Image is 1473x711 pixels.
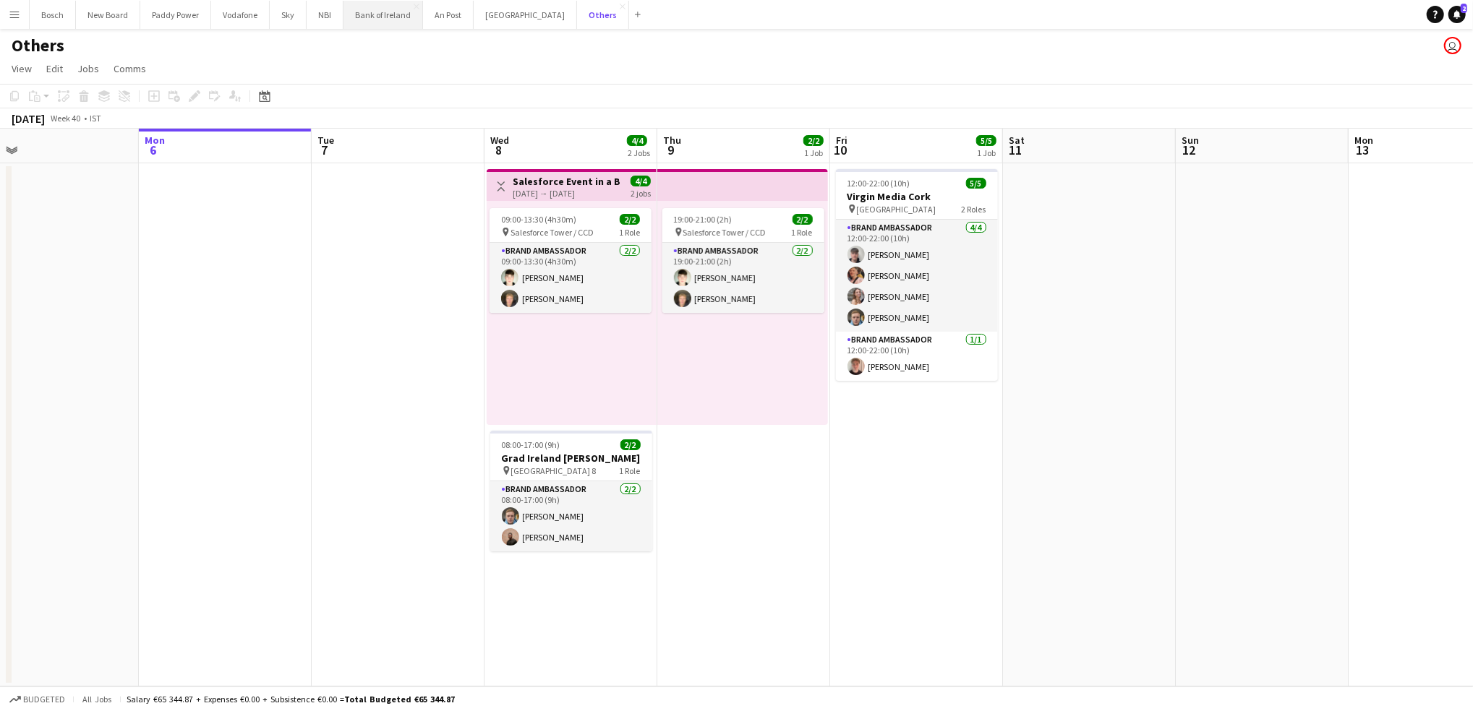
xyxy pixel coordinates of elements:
[490,243,652,313] app-card-role: Brand Ambassador2/209:00-13:30 (4h30m)[PERSON_NAME][PERSON_NAME]
[627,135,647,146] span: 4/4
[511,465,597,476] span: [GEOGRAPHIC_DATA] 8
[577,1,629,29] button: Others
[1352,142,1373,158] span: 13
[211,1,270,29] button: Vodafone
[7,691,67,707] button: Budgeted
[1461,4,1467,13] span: 2
[140,1,211,29] button: Paddy Power
[317,134,334,147] span: Tue
[962,204,986,215] span: 2 Roles
[127,694,455,704] div: Salary €65 344.87 + Expenses €0.00 + Subsistence €0.00 =
[501,214,576,225] span: 09:00-13:30 (4h30m)
[490,452,652,465] h3: Grad Ireland [PERSON_NAME]
[114,62,146,75] span: Comms
[628,147,650,158] div: 2 Jobs
[502,439,560,450] span: 08:00-17:00 (9h)
[834,142,847,158] span: 10
[674,214,733,225] span: 19:00-21:00 (2h)
[977,147,996,158] div: 1 Job
[474,1,577,29] button: [GEOGRAPHIC_DATA]
[344,694,455,704] span: Total Budgeted €65 344.87
[315,142,334,158] span: 7
[836,220,998,332] app-card-role: Brand Ambassador4/412:00-22:00 (10h)[PERSON_NAME][PERSON_NAME][PERSON_NAME][PERSON_NAME]
[12,62,32,75] span: View
[836,190,998,203] h3: Virgin Media Cork
[40,59,69,78] a: Edit
[76,1,140,29] button: New Board
[836,134,847,147] span: Fri
[620,214,640,225] span: 2/2
[1179,142,1199,158] span: 12
[661,142,681,158] span: 9
[142,142,165,158] span: 6
[1448,6,1466,23] a: 2
[1354,134,1373,147] span: Mon
[662,208,824,313] app-job-card: 19:00-21:00 (2h)2/2 Salesforce Tower / CCD1 RoleBrand Ambassador2/219:00-21:00 (2h)[PERSON_NAME][...
[307,1,343,29] button: NBI
[662,243,824,313] app-card-role: Brand Ambassador2/219:00-21:00 (2h)[PERSON_NAME][PERSON_NAME]
[423,1,474,29] button: An Post
[804,147,823,158] div: 1 Job
[30,1,76,29] button: Bosch
[145,134,165,147] span: Mon
[343,1,423,29] button: Bank of Ireland
[513,175,620,188] h3: Salesforce Event in a Box
[1009,134,1025,147] span: Sat
[23,694,65,704] span: Budgeted
[631,186,651,199] div: 2 jobs
[803,135,824,146] span: 2/2
[792,227,813,238] span: 1 Role
[793,214,813,225] span: 2/2
[48,113,84,124] span: Week 40
[847,178,910,189] span: 12:00-22:00 (10h)
[976,135,996,146] span: 5/5
[513,188,620,199] div: [DATE] → [DATE]
[490,431,652,551] app-job-card: 08:00-17:00 (9h)2/2Grad Ireland [PERSON_NAME] [GEOGRAPHIC_DATA] 81 RoleBrand Ambassador2/208:00-1...
[270,1,307,29] button: Sky
[683,227,767,238] span: Salesforce Tower / CCD
[836,169,998,381] app-job-card: 12:00-22:00 (10h)5/5Virgin Media Cork [GEOGRAPHIC_DATA]2 RolesBrand Ambassador4/412:00-22:00 (10h...
[857,204,936,215] span: [GEOGRAPHIC_DATA]
[90,113,101,124] div: IST
[966,178,986,189] span: 5/5
[620,465,641,476] span: 1 Role
[12,35,64,56] h1: Others
[6,59,38,78] a: View
[488,142,509,158] span: 8
[46,62,63,75] span: Edit
[619,227,640,238] span: 1 Role
[490,208,652,313] app-job-card: 09:00-13:30 (4h30m)2/2 Salesforce Tower / CCD1 RoleBrand Ambassador2/209:00-13:30 (4h30m)[PERSON_...
[12,111,45,126] div: [DATE]
[631,176,651,186] span: 4/4
[1444,37,1461,54] app-user-avatar: Katie Shovlin
[108,59,152,78] a: Comms
[490,134,509,147] span: Wed
[80,694,114,704] span: All jobs
[620,439,641,450] span: 2/2
[511,227,594,238] span: Salesforce Tower / CCD
[72,59,105,78] a: Jobs
[663,134,681,147] span: Thu
[836,332,998,381] app-card-role: Brand Ambassador1/112:00-22:00 (10h)[PERSON_NAME]
[1182,134,1199,147] span: Sun
[490,481,652,551] app-card-role: Brand Ambassador2/208:00-17:00 (9h)[PERSON_NAME][PERSON_NAME]
[77,62,99,75] span: Jobs
[1007,142,1025,158] span: 11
